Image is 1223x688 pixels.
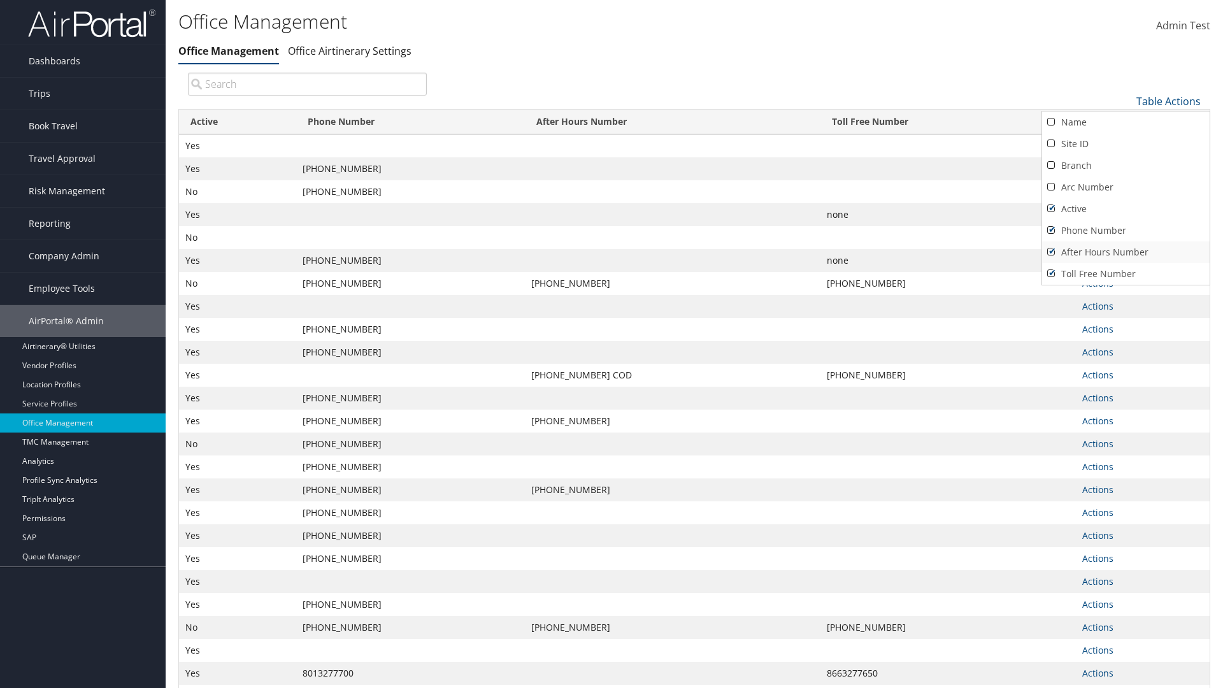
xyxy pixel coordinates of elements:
span: Travel Approval [29,143,96,175]
span: Trips [29,78,50,110]
a: Site ID [1042,133,1210,155]
span: Company Admin [29,240,99,272]
span: Risk Management [29,175,105,207]
a: After Hours Number [1042,241,1210,263]
img: airportal-logo.png [28,8,155,38]
a: Name [1042,111,1210,133]
a: Arc Number [1042,176,1210,198]
span: AirPortal® Admin [29,305,104,337]
a: Toll Free Number [1042,263,1210,285]
a: Phone Number [1042,220,1210,241]
span: Book Travel [29,110,78,142]
a: Branch [1042,155,1210,176]
a: Active [1042,198,1210,220]
span: Employee Tools [29,273,95,305]
span: Dashboards [29,45,80,77]
span: Reporting [29,208,71,240]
